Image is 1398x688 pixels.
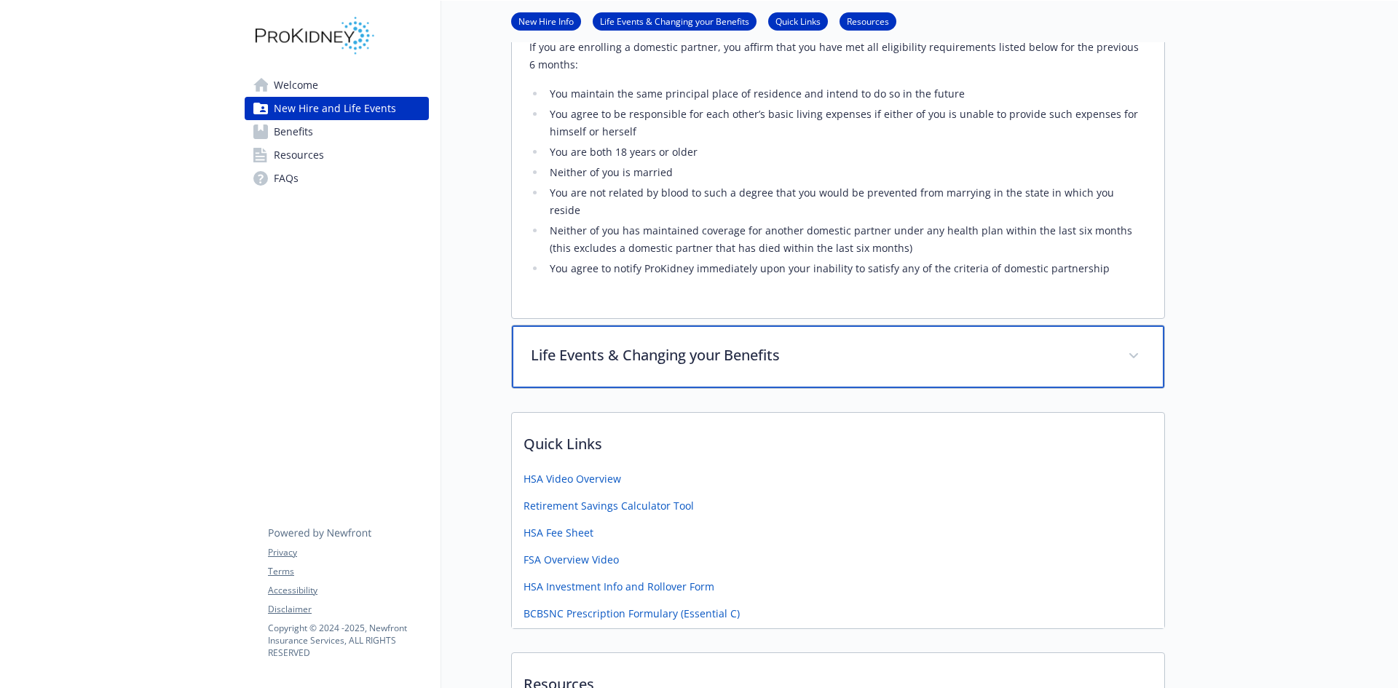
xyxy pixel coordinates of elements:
p: Life Events & Changing your Benefits [531,344,1110,366]
li: You agree to be responsible for each other’s basic living expenses if either of you is unable to ... [545,106,1147,141]
div: Life Events & Changing your Benefits [512,325,1164,388]
a: Terms [268,565,428,578]
li: You maintain the same principal place of residence and intend to do so in the future [545,85,1147,103]
p: If you are enrolling a domestic partner, you affirm that you have met all eligibility requirement... [529,39,1147,74]
a: Accessibility [268,584,428,597]
span: New Hire and Life Events [274,97,396,120]
p: Quick Links [512,413,1164,467]
span: Resources [274,143,324,167]
a: FAQs [245,167,429,190]
a: HSA Investment Info and Rollover Form [524,579,714,594]
a: FSA Overview Video [524,552,619,567]
li: You are not related by blood to such a degree that you would be prevented from marrying in the st... [545,184,1147,219]
span: Welcome [274,74,318,97]
a: Retirement Savings Calculator Tool [524,498,694,513]
a: New Hire and Life Events [245,97,429,120]
a: HSA Fee Sheet [524,525,593,540]
li: Neither of you is married​ [545,164,1147,181]
a: Benefits [245,120,429,143]
a: HSA Video Overview [524,471,621,486]
a: BCBSNC Prescription Formulary (Essential C) [524,606,740,621]
a: Privacy [268,546,428,559]
span: Benefits [274,120,313,143]
span: FAQs [274,167,299,190]
li: You agree to notify ProKidney immediately upon your inability to satisfy any of the criteria of d... [545,260,1147,277]
a: Disclaimer [268,603,428,616]
a: Resources [840,14,896,28]
a: Welcome [245,74,429,97]
a: New Hire Info [511,14,581,28]
li: You are both 18 years or older​ [545,143,1147,161]
a: Resources [245,143,429,167]
a: Quick Links [768,14,828,28]
li: Neither of you has maintained coverage for another domestic partner under any health plan within ... [545,222,1147,257]
p: Copyright © 2024 - 2025 , Newfront Insurance Services, ALL RIGHTS RESERVED [268,622,428,659]
a: Life Events & Changing your Benefits [593,14,757,28]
